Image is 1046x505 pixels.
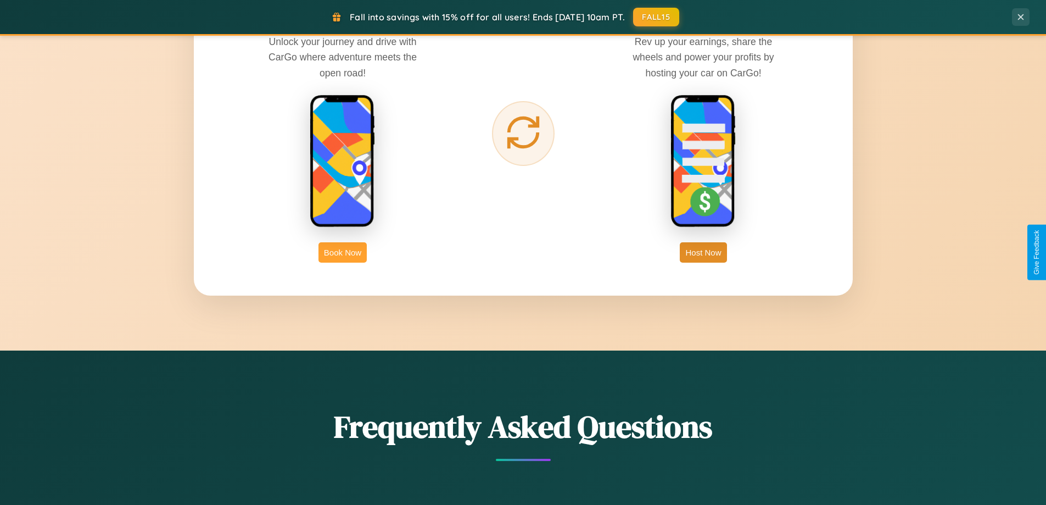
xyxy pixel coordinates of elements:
img: host phone [670,95,736,229]
img: rent phone [310,95,376,229]
p: Unlock your journey and drive with CarGo where adventure meets the open road! [260,34,425,80]
button: FALL15 [633,8,679,26]
button: Host Now [680,242,726,263]
p: Rev up your earnings, share the wheels and power your profits by hosting your car on CarGo! [621,34,786,80]
div: Give Feedback [1033,230,1041,275]
button: Book Now [318,242,367,263]
h2: Frequently Asked Questions [194,406,853,448]
span: Fall into savings with 15% off for all users! Ends [DATE] 10am PT. [350,12,625,23]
